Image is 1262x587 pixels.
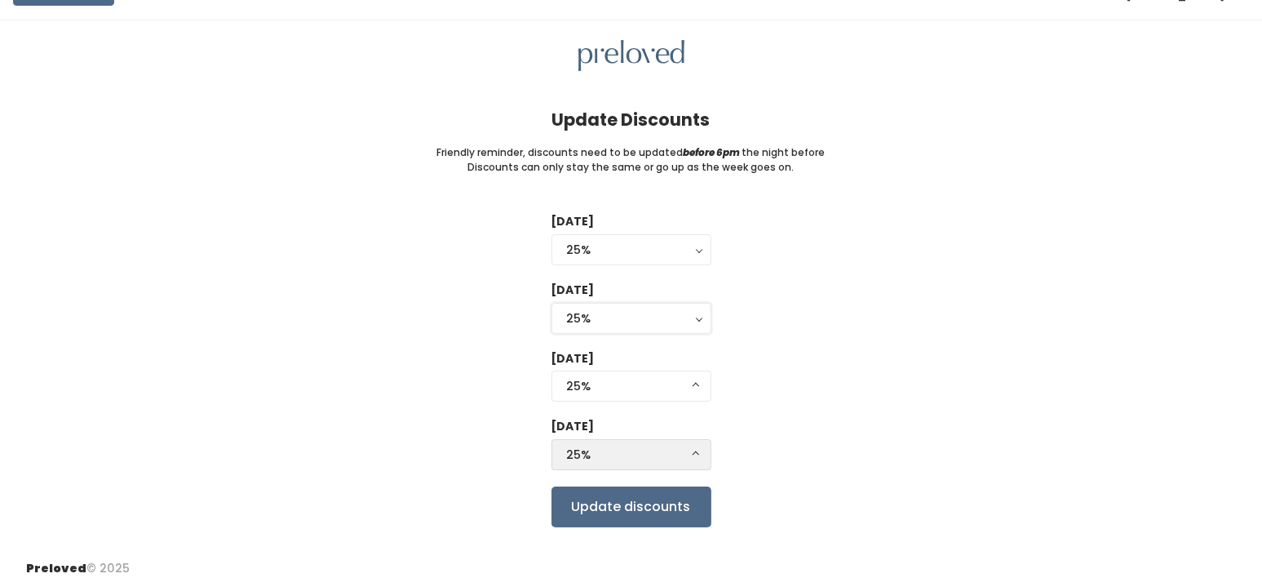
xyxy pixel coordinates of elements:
[437,145,826,160] small: Friendly reminder, discounts need to be updated the night before
[551,234,711,265] button: 25%
[26,560,86,576] span: Preloved
[684,145,741,159] i: before 6pm
[567,309,696,327] div: 25%
[551,487,711,527] input: Update discounts
[26,547,130,577] div: © 2025
[551,418,595,435] label: [DATE]
[551,371,711,402] button: 25%
[552,110,711,129] h4: Update Discounts
[551,303,711,334] button: 25%
[567,241,696,259] div: 25%
[567,377,696,395] div: 25%
[551,439,711,470] button: 25%
[551,282,595,299] label: [DATE]
[567,446,696,464] div: 25%
[468,160,795,175] small: Discounts can only stay the same or go up as the week goes on.
[578,40,684,72] img: preloved logo
[551,213,595,230] label: [DATE]
[551,350,595,367] label: [DATE]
